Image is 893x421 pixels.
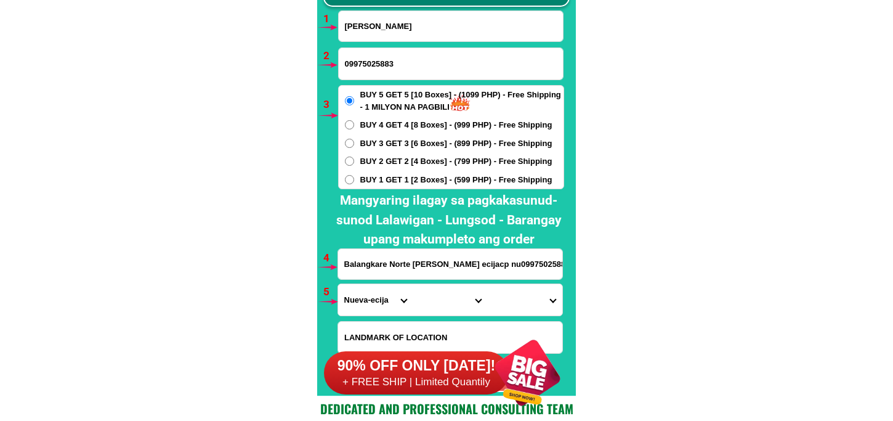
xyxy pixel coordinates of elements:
h6: 5 [323,284,337,300]
select: Select district [413,284,487,316]
input: Input address [338,249,562,279]
h2: Mangyaring ilagay sa pagkakasunud-sunod Lalawigan - Lungsod - Barangay upang makumpleto ang order [328,191,570,250]
input: BUY 1 GET 1 [2 Boxes] - (599 PHP) - Free Shipping [345,175,354,184]
span: BUY 4 GET 4 [8 Boxes] - (999 PHP) - Free Shipping [360,119,552,131]
input: BUY 3 GET 3 [6 Boxes] - (899 PHP) - Free Shipping [345,139,354,148]
h6: 90% OFF ONLY [DATE]! [324,357,509,375]
h6: 1 [323,11,337,27]
input: Input phone_number [339,48,563,80]
h2: Dedicated and professional consulting team [317,399,576,418]
span: BUY 3 GET 3 [6 Boxes] - (899 PHP) - Free Shipping [360,137,552,150]
span: BUY 5 GET 5 [10 Boxes] - (1099 PHP) - Free Shipping - 1 MILYON NA PAGBILI [360,89,564,113]
select: Select commune [487,284,562,316]
input: BUY 2 GET 2 [4 Boxes] - (799 PHP) - Free Shipping [345,157,354,166]
select: Select province [338,284,413,316]
span: BUY 1 GET 1 [2 Boxes] - (599 PHP) - Free Shipping [360,174,552,186]
h6: 4 [323,250,337,266]
h6: 3 [323,97,337,113]
h6: + FREE SHIP | Limited Quantily [324,375,509,389]
h6: 2 [323,48,337,64]
input: BUY 4 GET 4 [8 Boxes] - (999 PHP) - Free Shipping [345,120,354,129]
input: Input LANDMARKOFLOCATION [338,322,562,353]
input: BUY 5 GET 5 [10 Boxes] - (1099 PHP) - Free Shipping - 1 MILYON NA PAGBILI [345,96,354,105]
span: BUY 2 GET 2 [4 Boxes] - (799 PHP) - Free Shipping [360,155,552,168]
input: Input full_name [339,11,563,41]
